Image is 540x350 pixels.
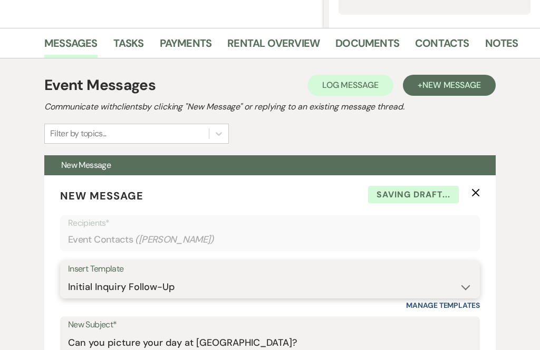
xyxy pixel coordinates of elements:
[322,79,379,91] span: Log Message
[61,159,111,171] span: New Message
[113,35,144,58] a: Tasks
[415,35,469,58] a: Contacts
[422,79,481,91] span: New Message
[160,35,212,58] a: Payments
[44,35,98,58] a: Messages
[68,262,472,277] div: Insert Template
[368,186,459,204] span: Saving draft...
[403,75,496,96] button: +New Message
[227,35,320,58] a: Rental Overview
[44,74,156,96] h1: Event Messages
[485,35,518,58] a: Notes
[68,317,472,333] label: New Subject*
[135,233,214,247] span: ( [PERSON_NAME] )
[68,229,472,250] div: Event Contacts
[60,189,143,203] span: New Message
[335,35,399,58] a: Documents
[307,75,393,96] button: Log Message
[68,216,472,230] p: Recipients*
[44,101,496,113] h2: Communicate with clients by clicking "New Message" or replying to an existing message thread.
[50,127,107,140] div: Filter by topics...
[406,301,480,310] a: Manage Templates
